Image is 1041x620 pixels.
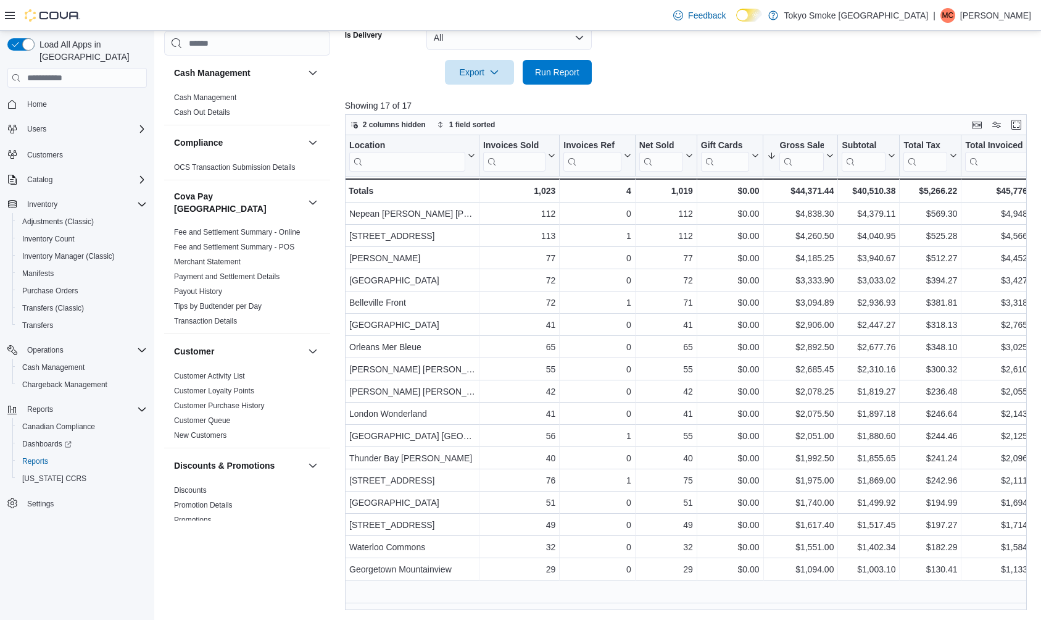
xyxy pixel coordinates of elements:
[2,341,152,359] button: Operations
[17,318,58,333] a: Transfers
[639,317,693,332] div: 41
[701,362,760,377] div: $0.00
[174,108,230,117] a: Cash Out Details
[17,232,80,246] a: Inventory Count
[965,273,1039,288] div: $3,427.29
[842,340,895,354] div: $2,677.76
[903,228,957,243] div: $525.28
[842,362,895,377] div: $2,310.16
[349,295,475,310] div: Belleville Front
[12,265,152,282] button: Manifests
[563,228,631,243] div: 1
[903,183,957,198] div: $5,266.22
[483,206,555,221] div: 112
[22,197,147,212] span: Inventory
[483,295,555,310] div: 72
[174,416,230,425] a: Customer Queue
[767,228,834,243] div: $4,260.50
[349,206,475,221] div: Nepean [PERSON_NAME] [PERSON_NAME]
[563,251,631,266] div: 0
[17,266,147,281] span: Manifests
[22,234,75,244] span: Inventory Count
[2,171,152,188] button: Catalog
[17,283,147,298] span: Purchase Orders
[174,430,226,440] span: New Customers
[2,196,152,213] button: Inventory
[12,453,152,470] button: Reports
[22,380,107,390] span: Chargeback Management
[2,95,152,113] button: Home
[27,99,47,109] span: Home
[22,402,147,417] span: Reports
[17,419,100,434] a: Canadian Compliance
[965,206,1039,221] div: $4,948.41
[349,228,475,243] div: [STREET_ADDRESS]
[12,470,152,487] button: [US_STATE] CCRS
[965,295,1039,310] div: $3,318.74
[22,197,62,212] button: Inventory
[767,429,834,443] div: $2,051.00
[174,93,236,102] a: Cash Management
[174,228,301,237] a: Fee and Settlement Summary - Online
[174,136,223,149] h3: Compliance
[784,8,929,23] p: Tokyo Smoke [GEOGRAPHIC_DATA]
[17,437,147,451] span: Dashboards
[903,140,947,152] div: Total Tax
[22,172,57,187] button: Catalog
[842,273,895,288] div: $3,033.02
[27,124,46,134] span: Users
[903,317,957,332] div: $318.13
[965,183,1039,198] div: $45,776.60
[35,38,147,63] span: Load All Apps in [GEOGRAPHIC_DATA]
[965,140,1029,172] div: Total Invoiced
[2,495,152,513] button: Settings
[27,199,57,209] span: Inventory
[22,172,147,187] span: Catalog
[842,206,895,221] div: $4,379.11
[779,140,824,172] div: Gross Sales
[426,25,592,50] button: All
[17,283,83,298] a: Purchase Orders
[17,437,77,451] a: Dashboards
[174,163,296,172] a: OCS Transaction Submission Details
[563,140,621,152] div: Invoices Ref
[174,371,245,381] span: Customer Activity List
[349,140,475,172] button: Location
[483,362,555,377] div: 55
[17,471,91,486] a: [US_STATE] CCRS
[349,384,475,399] div: [PERSON_NAME] [PERSON_NAME]
[563,273,631,288] div: 0
[989,117,1004,132] button: Display options
[22,439,72,449] span: Dashboards
[842,406,895,421] div: $1,897.18
[639,206,693,221] div: 112
[452,60,507,85] span: Export
[842,251,895,266] div: $3,940.67
[174,387,254,395] a: Customer Loyalty Points
[842,228,895,243] div: $4,040.95
[563,384,631,399] div: 0
[174,190,303,215] button: Cova Pay [GEOGRAPHIC_DATA]
[363,120,426,130] span: 2 columns hidden
[483,384,555,399] div: 42
[563,206,631,221] div: 0
[965,429,1039,443] div: $2,125.06
[483,251,555,266] div: 77
[779,140,824,152] div: Gross Sales
[174,67,303,79] button: Cash Management
[842,183,895,198] div: $40,510.38
[22,217,94,227] span: Adjustments (Classic)
[701,317,760,332] div: $0.00
[903,406,957,421] div: $246.64
[535,66,579,78] span: Run Report
[27,404,53,414] span: Reports
[639,228,693,243] div: 112
[12,376,152,393] button: Chargeback Management
[639,362,693,377] div: 55
[7,90,147,545] nav: Complex example
[701,140,750,152] div: Gift Cards
[767,317,834,332] div: $2,906.00
[17,301,89,316] a: Transfers (Classic)
[2,120,152,138] button: Users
